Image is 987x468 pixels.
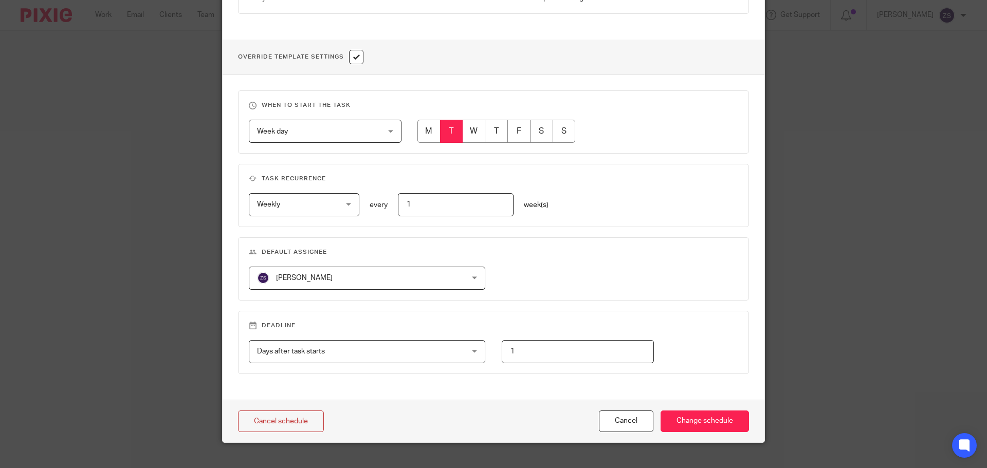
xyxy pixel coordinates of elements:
[257,128,288,135] span: Week day
[249,175,738,183] h3: Task recurrence
[249,248,738,256] h3: Default assignee
[370,200,388,210] p: every
[661,410,749,433] input: Change schedule
[249,322,738,330] h3: Deadline
[238,410,324,433] a: Cancel schedule
[599,410,653,433] button: Cancel
[257,272,269,284] img: svg%3E
[238,50,363,64] h1: Override Template Settings
[524,201,549,209] span: week(s)
[257,201,280,208] span: Weekly
[257,348,325,355] span: Days after task starts
[276,274,333,282] span: [PERSON_NAME]
[249,101,738,109] h3: When to start the task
